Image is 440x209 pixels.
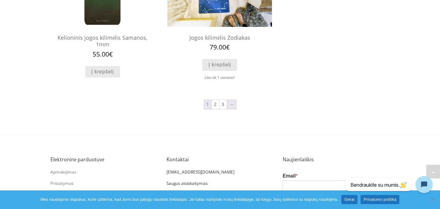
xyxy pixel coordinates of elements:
[41,196,339,203] span: Mes naudojame slapukus, kurie užtikrina, kad Jums bus patogu naudotis tinklalapiu. Jei toliau nar...
[167,156,273,163] h5: Kontaktai
[50,31,155,51] h2: Kelioninis jogos kilimėlis Samanos, 1mm
[167,180,263,187] p: Saugus atsiskaitymas:
[50,181,73,186] a: Pristatymas
[429,196,435,203] span: Ne
[204,100,211,109] span: Puslapis 1
[283,173,390,179] label: Email
[210,43,230,51] bdi: 79.00
[167,169,263,175] p: [EMAIL_ADDRESS][DOMAIN_NAME]
[212,100,219,109] a: Puslapis 2
[85,66,120,78] a: Add to cart: “Kelioninis jogos kilimėlis Samanos, 1mm”
[50,156,157,163] h5: Elektroninė parduotuvė
[50,99,390,112] nav: Product Pagination
[226,43,230,51] span: €
[227,100,236,109] a: →
[283,156,390,163] h5: Naujienlaiškis
[202,59,237,71] a: Add to cart: “Jogos kilimėlis Zodiakas”
[361,195,399,204] a: Privatumo politika
[341,195,358,204] a: Gerai
[50,169,76,175] a: Apmokėjimas
[167,31,272,44] h2: Jogos kilimėlis Zodiakas
[93,50,113,58] bdi: 55.00
[219,100,227,109] a: Puslapis 3
[109,50,113,58] span: €
[167,74,272,81] div: Liko tik 1 vienetai!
